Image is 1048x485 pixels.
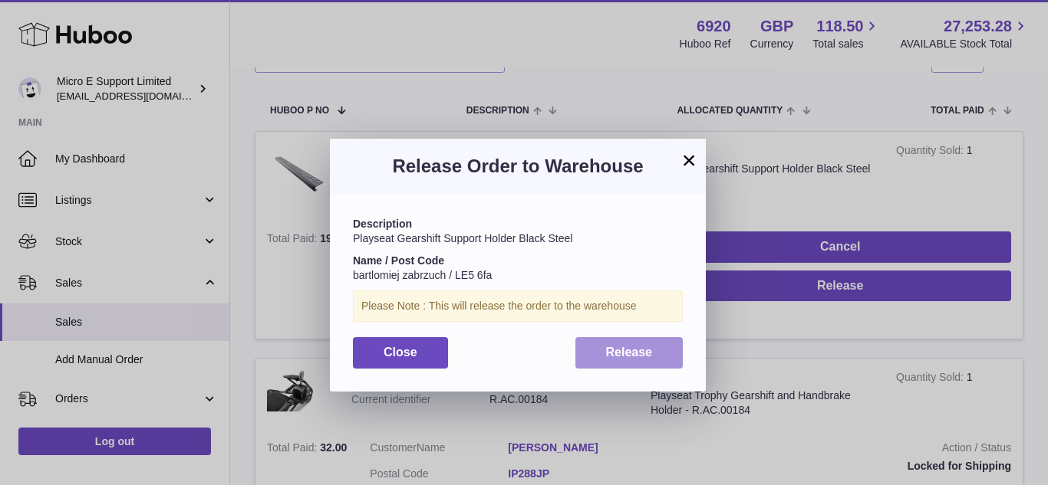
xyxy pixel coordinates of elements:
[680,151,698,169] button: ×
[353,218,412,230] strong: Description
[353,254,444,267] strong: Name / Post Code
[606,346,653,359] span: Release
[575,337,684,369] button: Release
[353,290,683,322] div: Please Note : This will release the order to the warehouse
[384,346,417,359] span: Close
[353,337,448,369] button: Close
[353,154,683,179] h3: Release Order to Warehouse
[353,232,572,244] span: Playseat Gearshift Support Holder Black Steel
[353,269,492,281] span: bartlomiej zabrzuch / LE5 6fa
